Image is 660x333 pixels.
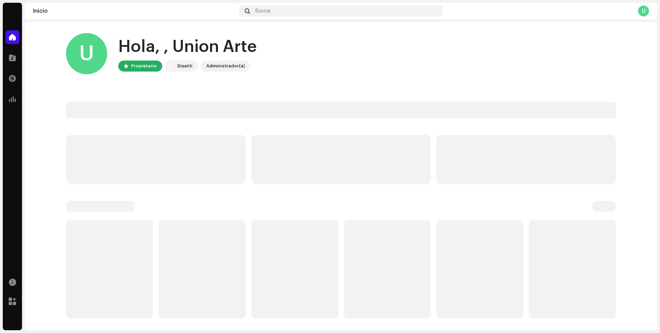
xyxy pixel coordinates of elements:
div: Disetti [177,62,192,70]
div: U [638,6,649,17]
div: Inicio [33,8,236,14]
div: U [66,33,107,74]
span: Buscar [255,8,271,14]
div: Propietario [131,62,157,70]
div: Hola, , Union Arte [118,36,257,58]
img: 02a7c2d3-3c89-4098-b12f-2ff2945c95ee [166,62,175,70]
div: Administrador(a) [206,62,245,70]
